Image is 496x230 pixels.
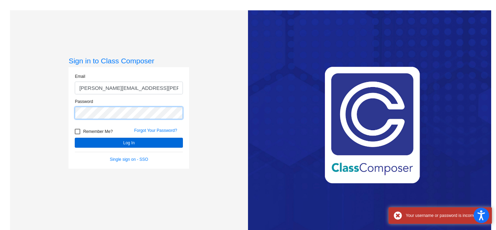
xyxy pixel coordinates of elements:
span: Remember Me? [83,127,113,136]
label: Password [75,98,93,105]
a: Forgot Your Password? [134,128,177,133]
h3: Sign in to Class Composer [69,56,189,65]
a: Single sign on - SSO [110,157,148,162]
button: Log In [75,138,183,148]
label: Email [75,73,85,80]
div: Your username or password is incorrect [406,212,487,219]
